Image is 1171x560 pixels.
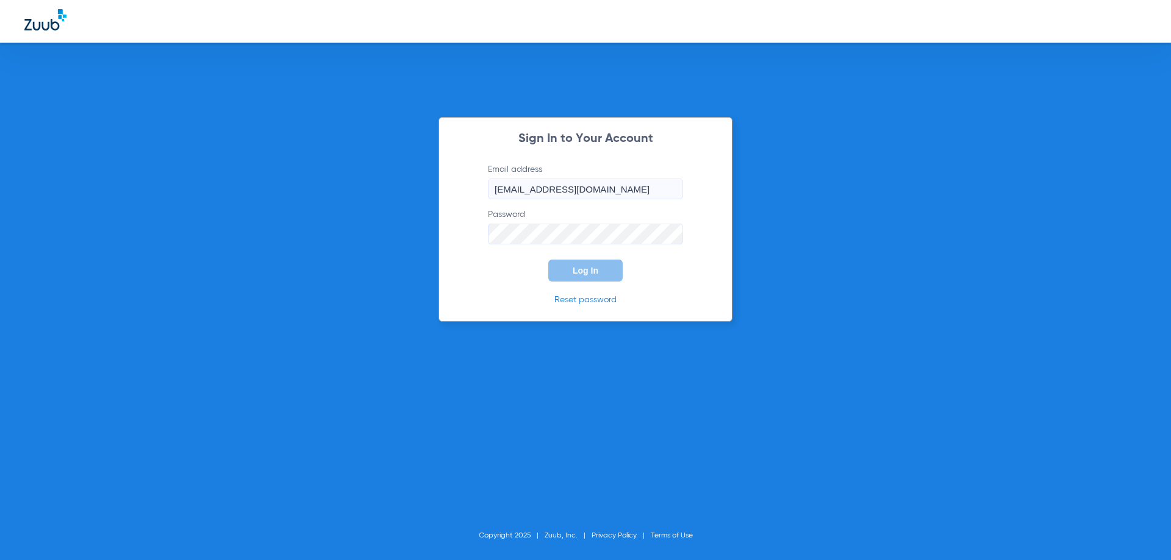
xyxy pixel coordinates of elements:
[470,133,701,145] h2: Sign In to Your Account
[24,9,66,30] img: Zuub Logo
[554,296,617,304] a: Reset password
[592,532,637,539] a: Privacy Policy
[548,260,623,282] button: Log In
[545,530,592,542] li: Zuub, Inc.
[573,266,598,275] span: Log In
[488,179,683,199] input: Email address
[488,224,683,244] input: Password
[488,208,683,244] label: Password
[651,532,693,539] a: Terms of Use
[479,530,545,542] li: Copyright 2025
[488,163,683,199] label: Email address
